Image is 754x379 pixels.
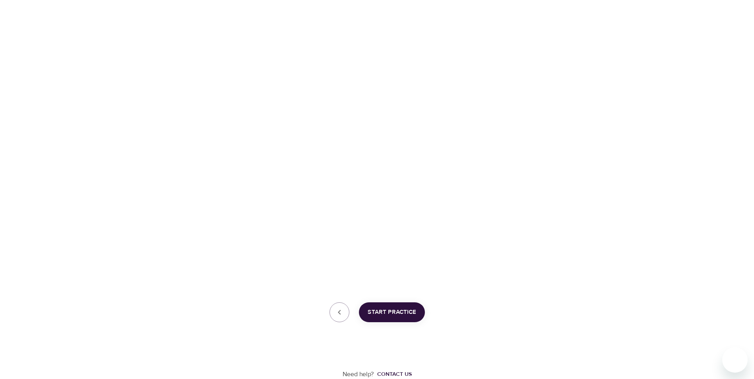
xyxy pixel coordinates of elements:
span: Start Practice [368,307,416,317]
a: Contact us [374,370,412,378]
button: Start Practice [359,302,425,322]
p: Need help? [343,370,374,379]
div: Contact us [377,370,412,378]
iframe: Button to launch messaging window [722,347,748,373]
